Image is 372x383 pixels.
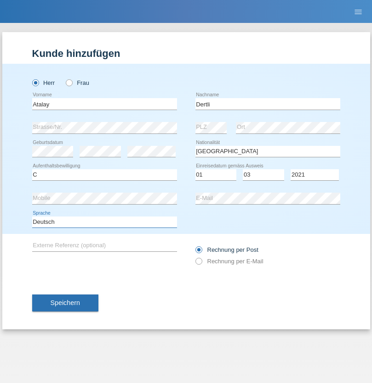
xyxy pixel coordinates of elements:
label: Rechnung per Post [195,246,258,253]
input: Herr [32,79,38,85]
i: menu [354,7,363,17]
h1: Kunde hinzufügen [32,48,340,59]
input: Rechnung per Post [195,246,201,258]
a: menu [349,9,367,14]
button: Speichern [32,294,98,312]
input: Frau [66,79,72,85]
label: Herr [32,79,55,86]
label: Rechnung per E-Mail [195,258,263,265]
span: Speichern [51,299,80,306]
input: Rechnung per E-Mail [195,258,201,269]
label: Frau [66,79,89,86]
